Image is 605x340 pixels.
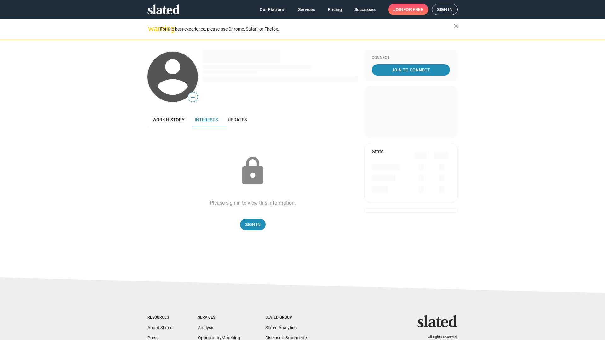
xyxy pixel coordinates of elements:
[388,4,428,15] a: Joinfor free
[153,117,185,122] span: Work history
[147,315,173,320] div: Resources
[160,25,454,33] div: For the best experience, please use Chrome, Safari, or Firefox.
[195,117,218,122] span: Interests
[354,4,376,15] span: Successes
[147,325,173,330] a: About Slated
[372,64,450,76] a: Join To Connect
[393,4,423,15] span: Join
[147,112,190,127] a: Work history
[265,315,308,320] div: Slated Group
[372,148,383,155] mat-card-title: Stats
[240,219,266,230] a: Sign In
[237,156,268,187] mat-icon: lock
[198,325,214,330] a: Analysis
[349,4,381,15] a: Successes
[437,4,452,15] span: Sign in
[373,64,449,76] span: Join To Connect
[255,4,291,15] a: Our Platform
[298,4,315,15] span: Services
[328,4,342,15] span: Pricing
[323,4,347,15] a: Pricing
[403,4,423,15] span: for free
[293,4,320,15] a: Services
[432,4,458,15] a: Sign in
[223,112,252,127] a: Updates
[198,315,240,320] div: Services
[148,25,156,32] mat-icon: warning
[452,22,460,30] mat-icon: close
[210,200,296,206] div: Please sign in to view this information.
[265,325,297,330] a: Slated Analytics
[188,93,198,101] span: —
[260,4,285,15] span: Our Platform
[372,55,450,60] div: Connect
[190,112,223,127] a: Interests
[228,117,247,122] span: Updates
[245,219,261,230] span: Sign In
